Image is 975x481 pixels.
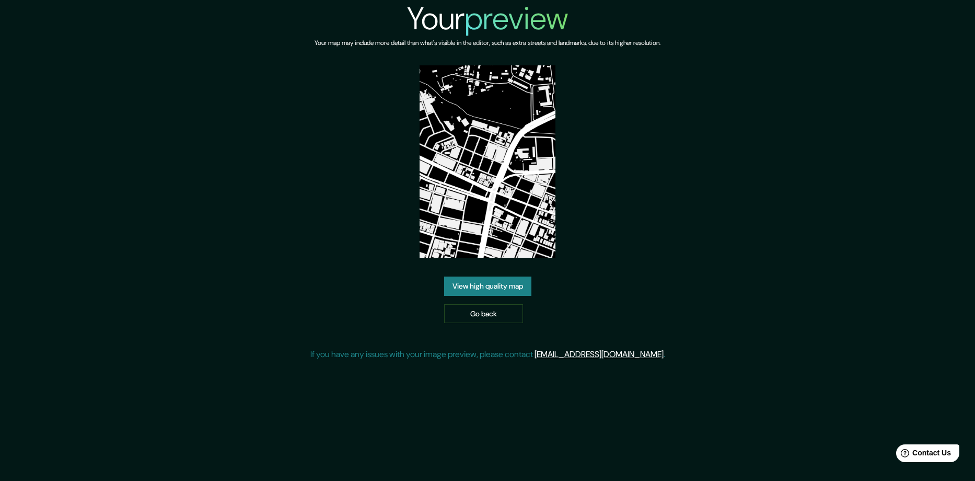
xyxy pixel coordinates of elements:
[310,348,665,361] p: If you have any issues with your image preview, please contact .
[444,304,523,324] a: Go back
[420,65,556,258] img: created-map-preview
[535,349,664,360] a: [EMAIL_ADDRESS][DOMAIN_NAME]
[882,440,964,469] iframe: Help widget launcher
[444,277,531,296] a: View high quality map
[315,38,660,49] h6: Your map may include more detail than what's visible in the editor, such as extra streets and lan...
